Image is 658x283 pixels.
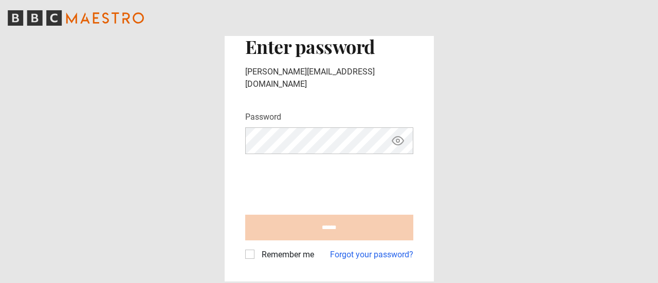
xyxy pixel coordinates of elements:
p: [PERSON_NAME][EMAIL_ADDRESS][DOMAIN_NAME] [245,66,413,90]
a: Forgot your password? [330,249,413,261]
h2: Enter password [245,35,413,57]
label: Remember me [258,249,314,261]
label: Password [245,111,281,123]
iframe: reCAPTCHA [245,162,401,202]
button: Show password [389,132,407,150]
svg: BBC Maestro [8,10,144,26]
